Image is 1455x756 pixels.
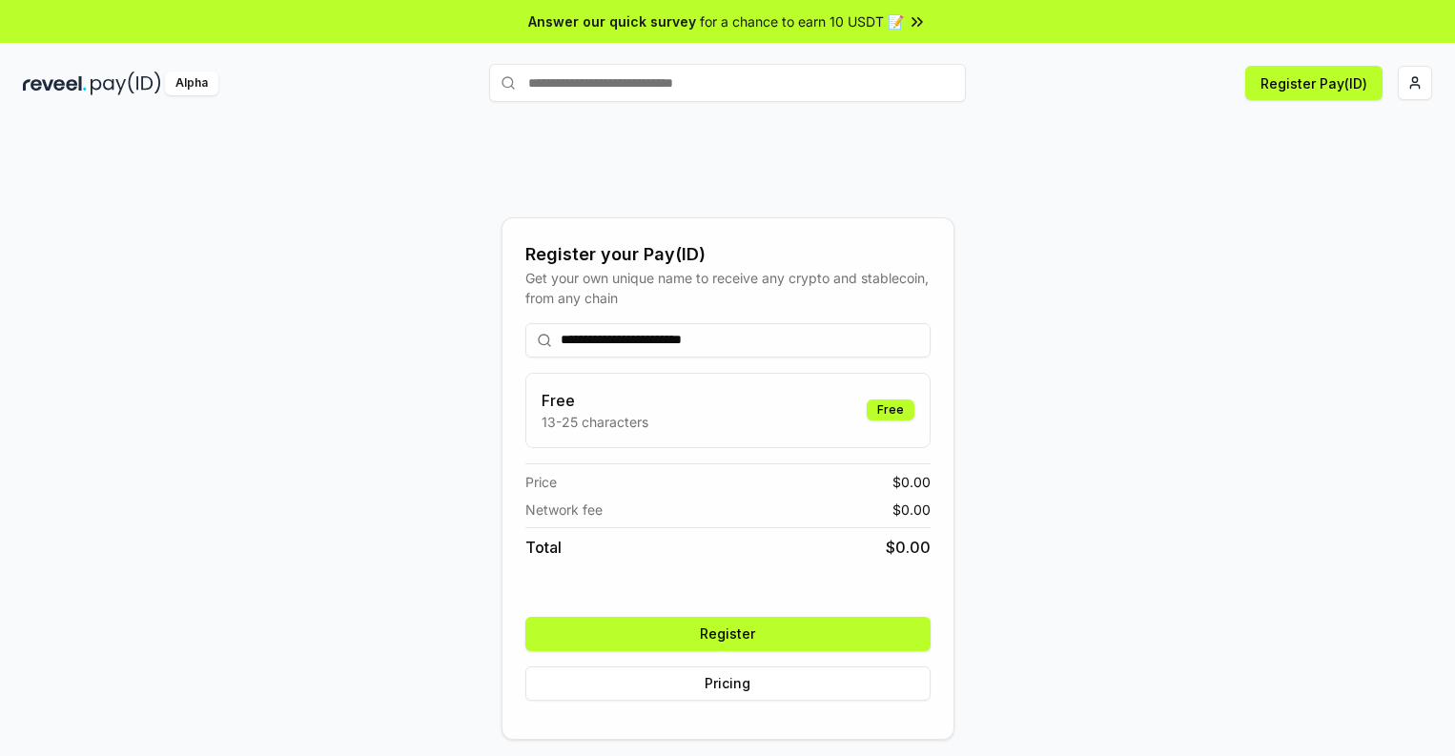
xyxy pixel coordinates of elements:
[867,399,914,420] div: Free
[525,666,931,701] button: Pricing
[892,472,931,492] span: $ 0.00
[892,500,931,520] span: $ 0.00
[542,389,648,412] h3: Free
[91,72,161,95] img: pay_id
[528,11,696,31] span: Answer our quick survey
[165,72,218,95] div: Alpha
[525,536,562,559] span: Total
[525,617,931,651] button: Register
[525,472,557,492] span: Price
[525,241,931,268] div: Register your Pay(ID)
[23,72,87,95] img: reveel_dark
[1245,66,1383,100] button: Register Pay(ID)
[700,11,904,31] span: for a chance to earn 10 USDT 📝
[525,268,931,308] div: Get your own unique name to receive any crypto and stablecoin, from any chain
[542,412,648,432] p: 13-25 characters
[886,536,931,559] span: $ 0.00
[525,500,603,520] span: Network fee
